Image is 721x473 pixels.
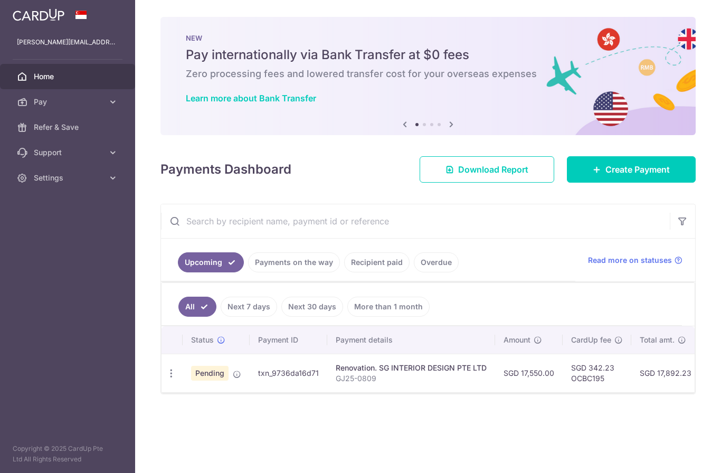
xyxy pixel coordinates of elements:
a: Next 7 days [221,297,277,317]
a: Overdue [414,252,459,272]
a: Read more on statuses [588,255,682,266]
h6: Zero processing fees and lowered transfer cost for your overseas expenses [186,68,670,80]
a: Upcoming [178,252,244,272]
p: [PERSON_NAME][EMAIL_ADDRESS][DOMAIN_NAME] [17,37,118,48]
span: Status [191,335,214,345]
p: GJ25-0809 [336,373,487,384]
th: Payment ID [250,326,327,354]
iframe: Opens a widget where you can find more information [653,441,710,468]
span: Refer & Save [34,122,103,133]
span: Read more on statuses [588,255,672,266]
span: Total amt. [640,335,675,345]
td: SGD 342.23 OCBC195 [563,354,631,392]
a: Next 30 days [281,297,343,317]
span: Pending [191,366,229,381]
a: All [178,297,216,317]
img: Bank transfer banner [160,17,696,135]
span: Amount [504,335,530,345]
span: Home [34,71,103,82]
span: CardUp fee [571,335,611,345]
a: Payments on the way [248,252,340,272]
a: More than 1 month [347,297,430,317]
a: Create Payment [567,156,696,183]
td: SGD 17,892.23 [631,354,700,392]
h5: Pay internationally via Bank Transfer at $0 fees [186,46,670,63]
div: Renovation. SG INTERIOR DESIGN PTE LTD [336,363,487,373]
span: Settings [34,173,103,183]
td: SGD 17,550.00 [495,354,563,392]
h4: Payments Dashboard [160,160,291,179]
span: Download Report [458,163,528,176]
span: Pay [34,97,103,107]
p: NEW [186,34,670,42]
a: Recipient paid [344,252,410,272]
a: Learn more about Bank Transfer [186,93,316,103]
a: Download Report [420,156,554,183]
input: Search by recipient name, payment id or reference [161,204,670,238]
span: Create Payment [605,163,670,176]
span: Support [34,147,103,158]
img: CardUp [13,8,64,21]
td: txn_9736da16d71 [250,354,327,392]
th: Payment details [327,326,495,354]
